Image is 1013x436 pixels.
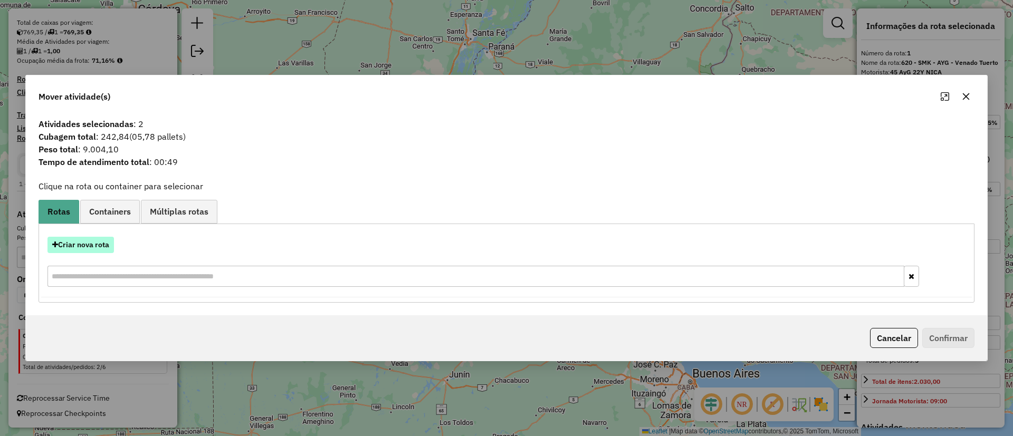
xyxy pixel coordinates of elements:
[39,157,149,167] strong: Tempo de atendimento total
[32,118,981,130] span: : 2
[32,143,981,156] span: : 9.004,10
[32,156,981,168] span: : 00:49
[32,130,981,143] span: : 242,84
[129,131,186,142] span: (05,78 pallets)
[870,328,918,348] button: Cancelar
[47,207,70,216] span: Rotas
[936,88,953,105] button: Maximize
[47,237,114,253] button: Criar nova rota
[39,144,78,154] strong: Peso total
[39,90,110,103] span: Mover atividade(s)
[89,207,131,216] span: Containers
[39,131,96,142] strong: Cubagem total
[39,119,133,129] strong: Atividades selecionadas
[39,180,203,192] label: Clique na rota ou container para selecionar
[150,207,208,216] span: Múltiplas rotas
